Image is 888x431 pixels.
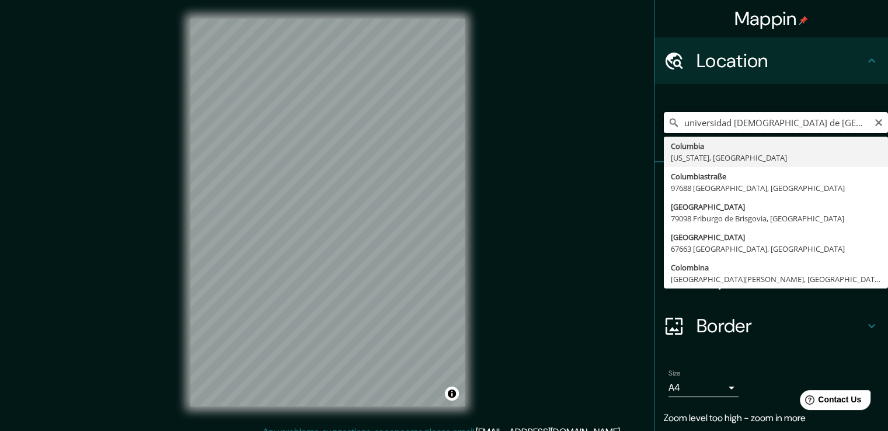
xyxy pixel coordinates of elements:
[671,140,881,152] div: Columbia
[654,209,888,256] div: Style
[445,387,459,401] button: Toggle attribution
[697,314,865,338] h4: Border
[671,171,881,182] div: Columbiastraße
[671,262,881,273] div: Colombina
[664,411,879,425] p: Zoom level too high - zoom in more
[671,243,881,255] div: 67663 [GEOGRAPHIC_DATA], [GEOGRAPHIC_DATA]
[799,16,808,25] img: pin-icon.png
[874,116,883,127] button: Clear
[671,213,881,224] div: 79098 Friburgo de Brisgovia, [GEOGRAPHIC_DATA]
[654,256,888,303] div: Layout
[671,273,881,285] div: [GEOGRAPHIC_DATA][PERSON_NAME], [GEOGRAPHIC_DATA] 8940000, [GEOGRAPHIC_DATA]
[668,369,681,378] label: Size
[734,7,809,30] h4: Mappin
[190,19,465,406] canvas: Map
[664,112,888,133] input: Pick your city or area
[668,378,739,397] div: A4
[654,303,888,349] div: Border
[697,267,865,291] h4: Layout
[654,162,888,209] div: Pins
[697,49,865,72] h4: Location
[671,152,881,164] div: [US_STATE], [GEOGRAPHIC_DATA]
[654,37,888,84] div: Location
[671,231,881,243] div: [GEOGRAPHIC_DATA]
[784,385,875,418] iframe: Help widget launcher
[671,182,881,194] div: 97688 [GEOGRAPHIC_DATA], [GEOGRAPHIC_DATA]
[671,201,881,213] div: [GEOGRAPHIC_DATA]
